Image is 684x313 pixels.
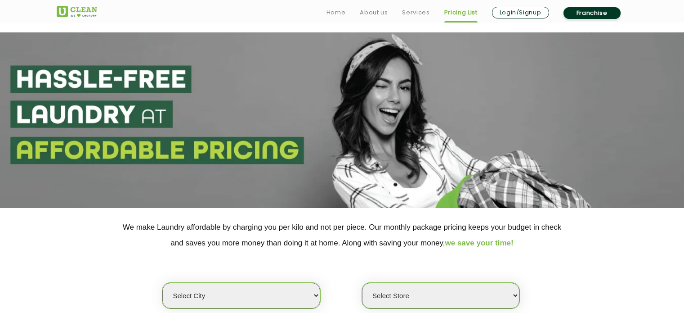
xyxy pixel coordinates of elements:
[326,7,346,18] a: Home
[444,7,478,18] a: Pricing List
[445,239,514,247] span: we save your time!
[563,7,621,19] a: Franchise
[492,7,549,18] a: Login/Signup
[57,219,628,251] p: We make Laundry affordable by charging you per kilo and not per piece. Our monthly package pricin...
[57,6,97,17] img: UClean Laundry and Dry Cleaning
[402,7,429,18] a: Services
[360,7,388,18] a: About us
